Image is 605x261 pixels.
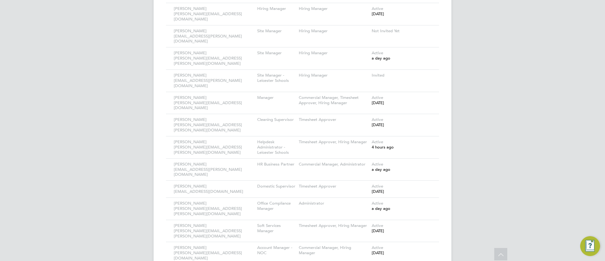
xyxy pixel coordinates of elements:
[370,25,433,37] div: Not Invited Yet
[256,198,297,215] div: Office Compliance Manager
[256,220,297,237] div: Soft Services Manager
[370,242,433,259] div: Active
[256,70,297,86] div: Site Manager - Leicester Schools
[370,159,433,175] div: Active
[370,47,433,64] div: Active
[297,114,370,126] div: Timesheet Approver
[172,114,256,136] div: [PERSON_NAME] [PERSON_NAME][EMAIL_ADDRESS][PERSON_NAME][DOMAIN_NAME]
[172,181,256,197] div: [PERSON_NAME] [EMAIL_ADDRESS][DOMAIN_NAME]
[297,136,370,148] div: Timesheet Approver, Hiring Manager
[370,220,433,237] div: Active
[172,25,256,47] div: [PERSON_NAME] [EMAIL_ADDRESS][PERSON_NAME][DOMAIN_NAME]
[256,181,297,192] div: Domestic Supervisor
[370,3,433,20] div: Active
[370,198,433,215] div: Active
[256,136,297,158] div: Helpdesk Administrator - Leicester Schools
[370,136,433,153] div: Active
[172,70,256,92] div: [PERSON_NAME] [EMAIL_ADDRESS][PERSON_NAME][DOMAIN_NAME]
[172,198,256,220] div: [PERSON_NAME] [PERSON_NAME][EMAIL_ADDRESS][PERSON_NAME][DOMAIN_NAME]
[256,92,297,104] div: Manager
[297,198,370,209] div: Administrator
[372,55,390,61] span: a day ago
[256,25,297,37] div: Site Manager
[372,167,390,172] span: a day ago
[172,92,256,114] div: [PERSON_NAME] [PERSON_NAME][EMAIL_ADDRESS][DOMAIN_NAME]
[580,236,600,256] button: Engage Resource Center
[172,159,256,181] div: [PERSON_NAME] [EMAIL_ADDRESS][PERSON_NAME][DOMAIN_NAME]
[256,3,297,15] div: Hiring Manager
[172,220,256,242] div: [PERSON_NAME] [PERSON_NAME][EMAIL_ADDRESS][PERSON_NAME][DOMAIN_NAME]
[370,114,433,131] div: Active
[297,25,370,37] div: Hiring Manager
[256,47,297,59] div: Site Manager
[372,122,384,127] span: [DATE]
[372,189,384,194] span: [DATE]
[372,144,394,150] span: 4 hours ago
[297,181,370,192] div: Timesheet Approver
[297,242,370,259] div: Commercial Manager, Hiring Manager
[297,220,370,232] div: Timesheet Approver, Hiring Manager
[370,181,433,197] div: Active
[297,47,370,59] div: Hiring Manager
[172,47,256,69] div: [PERSON_NAME] [PERSON_NAME][EMAIL_ADDRESS][PERSON_NAME][DOMAIN_NAME]
[297,3,370,15] div: Hiring Manager
[372,11,384,16] span: [DATE]
[256,242,297,259] div: Account Manager - NOC
[372,228,384,233] span: [DATE]
[256,114,297,126] div: Cleaning Supervisor
[297,70,370,81] div: Hiring Manager
[372,250,384,255] span: [DATE]
[256,159,297,170] div: HR Business Partner
[297,92,370,109] div: Commercial Manager, Timesheet Approver, Hiring Manager
[370,92,433,109] div: Active
[370,70,433,81] div: Invited
[172,136,256,158] div: [PERSON_NAME] [PERSON_NAME][EMAIL_ADDRESS][PERSON_NAME][DOMAIN_NAME]
[372,206,390,211] span: a day ago
[297,159,370,170] div: Commercial Manager, Administrator
[372,100,384,105] span: [DATE]
[172,3,256,25] div: [PERSON_NAME] [PERSON_NAME][EMAIL_ADDRESS][DOMAIN_NAME]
